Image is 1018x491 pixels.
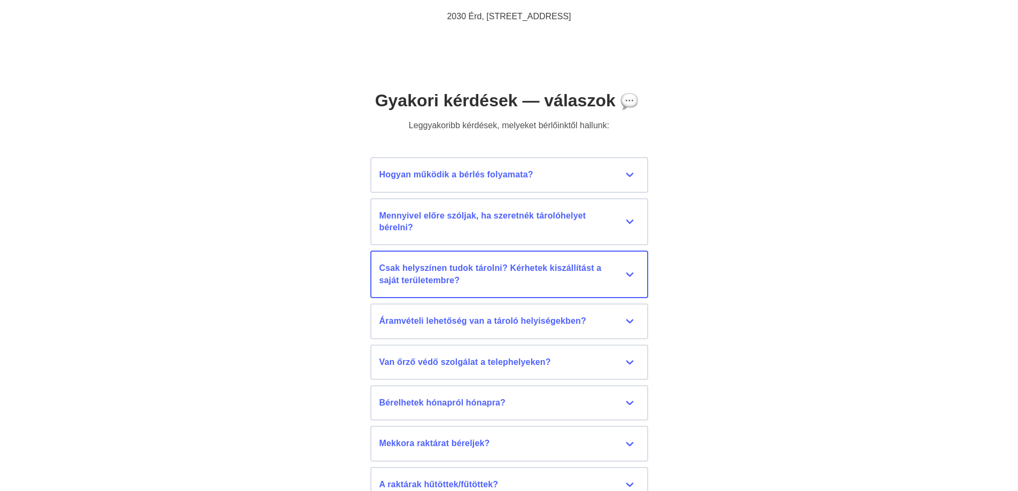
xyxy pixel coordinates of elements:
div: Hogyan működik a bérlés folyamata? [379,169,639,181]
div: Áramvételi lehetőség van a tároló helyiségekben? [379,315,639,327]
button: Bérelhetek hónapról hónapra? [370,385,648,420]
h1: Gyakori kérdések — válaszok [370,90,648,112]
div: Mennyivel előre szóljak, ha szeretnék tárolóhelyet bérelni? [379,210,639,234]
button: Mekkora raktárat béreljek? [370,426,648,461]
button: Csak helyszínen tudok tárolni? Kérhetek kiszállítást a saját területembre? [370,251,648,298]
button: Hogyan működik a bérlés folyamata? [370,157,648,192]
div: Leggyakoribb kérdések, melyeket bérlőinktől hallunk: [398,121,620,130]
div: Csak helyszínen tudok tárolni? Kérhetek kiszállítást a saját területembre? [379,262,639,286]
img: Emoji [620,93,638,110]
button: Van őrző védő szolgálat a telephelyeken? [370,345,648,380]
div: Bérelhetek hónapról hónapra? [379,397,639,409]
button: Mennyivel előre szóljak, ha szeretnék tárolóhelyet bérelni? [370,198,648,246]
p: 2030 Érd, [STREET_ADDRESS] [229,11,790,22]
button: Áramvételi lehetőség van a tároló helyiségekben? [370,303,648,339]
div: Mekkora raktárat béreljek? [379,438,639,449]
div: A raktárak hűtöttek/fűtöttek? [379,479,639,490]
div: Van őrző védő szolgálat a telephelyeken? [379,356,639,368]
